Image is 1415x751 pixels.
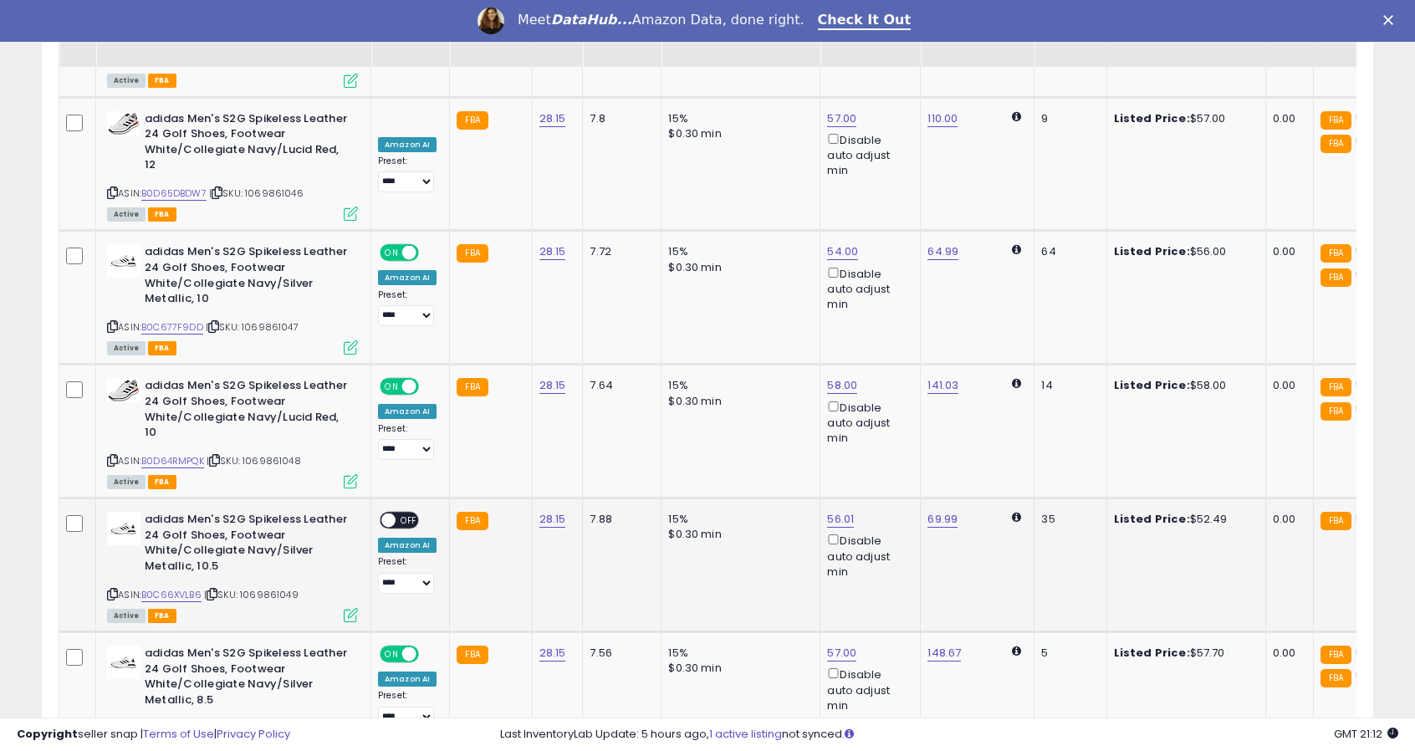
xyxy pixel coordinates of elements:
[107,646,140,679] img: 31SoO1AenkL._SL40_.jpg
[1356,511,1387,527] span: 52.49
[457,512,488,530] small: FBA
[1320,512,1351,530] small: FBA
[668,512,807,527] div: 15%
[416,380,443,394] span: OFF
[1320,646,1351,664] small: FBA
[827,110,856,127] a: 57.00
[1320,268,1351,287] small: FBA
[518,12,805,28] div: Meet Amazon Data, done right.
[1273,111,1300,126] div: 0.00
[1334,726,1398,742] span: 2025-09-8 21:12 GMT
[107,609,146,623] span: All listings currently available for purchase on Amazon
[381,246,402,260] span: ON
[818,12,912,30] a: Check It Out
[500,727,1398,743] div: Last InventoryLab Update: 5 hours ago, not synced.
[590,646,648,661] div: 7.56
[217,726,290,742] a: Privacy Policy
[457,244,488,263] small: FBA
[378,270,437,285] div: Amazon AI
[148,207,176,222] span: FBA
[1356,401,1369,417] span: 55
[17,726,78,742] strong: Copyright
[141,320,203,335] a: B0C677F9DD
[1041,244,1093,259] div: 64
[1114,110,1190,126] b: Listed Price:
[148,475,176,489] span: FBA
[145,111,348,177] b: adidas Men's S2G Spikeless Leather 24 Golf Shoes, Footwear White/Collegiate Navy/Lucid Red, 12
[1114,511,1190,527] b: Listed Price:
[107,244,358,353] div: ASIN:
[1273,378,1300,393] div: 0.00
[141,588,202,602] a: B0C66XVLB6
[827,645,856,662] a: 57.00
[668,378,807,393] div: 15%
[1356,668,1377,684] span: 57.7
[378,156,437,193] div: Preset:
[143,726,214,742] a: Terms of Use
[668,394,807,409] div: $0.30 min
[1114,512,1253,527] div: $52.49
[1041,646,1093,661] div: 5
[1383,15,1400,25] div: Close
[107,475,146,489] span: All listings currently available for purchase on Amazon
[539,645,566,662] a: 28.15
[1114,646,1253,661] div: $57.70
[204,588,299,601] span: | SKU: 1069861049
[145,378,348,444] b: adidas Men's S2G Spikeless Leather 24 Golf Shoes, Footwear White/Collegiate Navy/Lucid Red, 10
[381,380,402,394] span: ON
[396,513,422,528] span: OFF
[1114,111,1253,126] div: $57.00
[1114,378,1253,393] div: $58.00
[107,341,146,355] span: All listings currently available for purchase on Amazon
[827,531,907,580] div: Disable auto adjust min
[378,538,437,553] div: Amazon AI
[416,647,443,662] span: OFF
[668,661,807,676] div: $0.30 min
[107,378,140,402] img: 411GTrdOAFL._SL40_.jpg
[927,243,958,260] a: 64.99
[668,111,807,126] div: 15%
[1320,111,1351,130] small: FBA
[141,454,204,468] a: B0D64RMPQK
[1114,377,1190,393] b: Listed Price:
[107,74,146,88] span: All listings currently available for purchase on Amazon
[148,74,176,88] span: FBA
[107,512,358,621] div: ASIN:
[416,246,443,260] span: OFF
[457,111,488,130] small: FBA
[148,341,176,355] span: FBA
[668,260,807,275] div: $0.30 min
[539,511,566,528] a: 28.15
[927,377,958,394] a: 141.03
[1114,244,1253,259] div: $56.00
[141,186,207,201] a: B0D65DBDW7
[590,512,648,527] div: 7.88
[1041,512,1093,527] div: 35
[1356,243,1382,259] span: 51.74
[206,320,299,334] span: | SKU: 1069861047
[927,645,961,662] a: 148.67
[107,111,140,135] img: 411GTrdOAFL._SL40_.jpg
[378,672,437,687] div: Amazon AI
[927,110,958,127] a: 110.00
[107,378,358,487] div: ASIN:
[927,511,958,528] a: 69.99
[539,243,566,260] a: 28.15
[107,111,358,220] div: ASIN:
[1114,243,1190,259] b: Listed Price:
[1356,377,1369,393] span: 55
[145,244,348,310] b: adidas Men's S2G Spikeless Leather 24 Golf Shoes, Footwear White/Collegiate Navy/Silver Metallic, 10
[107,244,140,278] img: 31SoO1AenkL._SL40_.jpg
[1041,111,1093,126] div: 9
[551,12,632,28] i: DataHub...
[17,727,290,743] div: seller snap | |
[827,398,907,447] div: Disable auto adjust min
[107,207,146,222] span: All listings currently available for purchase on Amazon
[1041,378,1093,393] div: 14
[1356,134,1386,150] span: 59.65
[539,110,566,127] a: 28.15
[668,646,807,661] div: 15%
[1320,669,1351,687] small: FBA
[457,646,488,664] small: FBA
[378,404,437,419] div: Amazon AI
